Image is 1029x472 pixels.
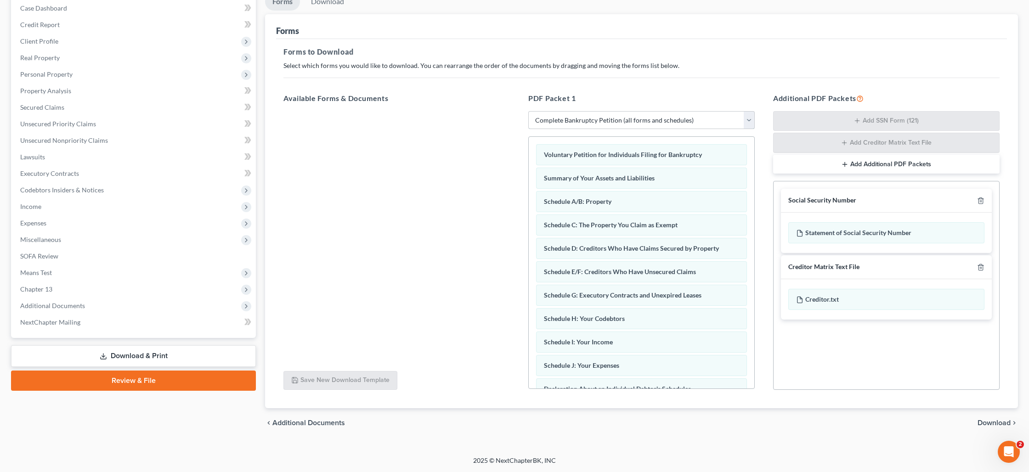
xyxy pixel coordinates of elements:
span: Means Test [20,269,52,276]
button: Save New Download Template [283,371,397,390]
a: Lawsuits [13,149,256,165]
h5: Additional PDF Packets [773,93,1000,104]
p: Select which forms you would like to download. You can rearrange the order of the documents by dr... [283,61,1000,70]
a: Unsecured Nonpriority Claims [13,132,256,149]
button: Download chevron_right [978,419,1018,427]
a: Review & File [11,371,256,391]
a: Download & Print [11,345,256,367]
span: Expenses [20,219,46,227]
span: Income [20,202,41,210]
span: Schedule H: Your Codebtors [544,315,625,322]
div: Creditor.txt [788,289,984,310]
div: Statement of Social Security Number [788,222,984,243]
span: Miscellaneous [20,236,61,243]
span: 2 [1017,441,1024,448]
span: Real Property [20,54,60,62]
span: Schedule A/B: Property [544,197,611,205]
a: chevron_left Additional Documents [265,419,345,427]
span: Codebtors Insiders & Notices [20,186,104,194]
div: Forms [276,25,299,36]
a: SOFA Review [13,248,256,264]
h5: Available Forms & Documents [283,93,510,104]
span: Personal Property [20,70,73,78]
span: Schedule C: The Property You Claim as Exempt [544,221,678,229]
a: Credit Report [13,17,256,33]
span: Case Dashboard [20,4,67,12]
button: Add Additional PDF Packets [773,155,1000,174]
span: Download [978,419,1011,427]
span: Unsecured Priority Claims [20,120,96,128]
a: Property Analysis [13,83,256,99]
a: NextChapter Mailing [13,314,256,331]
h5: Forms to Download [283,46,1000,57]
span: Credit Report [20,21,60,28]
span: Schedule D: Creditors Who Have Claims Secured by Property [544,244,719,252]
span: Summary of Your Assets and Liabilities [544,174,655,182]
span: Voluntary Petition for Individuals Filing for Bankruptcy [544,151,702,158]
iframe: Intercom live chat [998,441,1020,463]
span: Chapter 13 [20,285,52,293]
span: NextChapter Mailing [20,318,80,326]
span: Unsecured Nonpriority Claims [20,136,108,144]
span: Additional Documents [272,419,345,427]
span: Declaration About an Individual Debtor's Schedules [544,385,691,393]
span: SOFA Review [20,252,58,260]
a: Executory Contracts [13,165,256,182]
i: chevron_left [265,419,272,427]
span: Schedule J: Your Expenses [544,361,619,369]
button: Add Creditor Matrix Text File [773,133,1000,153]
span: Schedule I: Your Income [544,338,613,346]
i: chevron_right [1011,419,1018,427]
span: Client Profile [20,37,58,45]
button: Add SSN Form (121) [773,111,1000,131]
span: Schedule G: Executory Contracts and Unexpired Leases [544,291,701,299]
h5: PDF Packet 1 [528,93,755,104]
span: Additional Documents [20,302,85,309]
div: Creditor Matrix Text File [788,263,859,271]
span: Lawsuits [20,153,45,161]
a: Unsecured Priority Claims [13,116,256,132]
span: Executory Contracts [20,169,79,177]
span: Secured Claims [20,103,64,111]
a: Secured Claims [13,99,256,116]
span: Schedule E/F: Creditors Who Have Unsecured Claims [544,268,696,275]
span: Property Analysis [20,87,71,95]
div: Social Security Number [788,196,856,205]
